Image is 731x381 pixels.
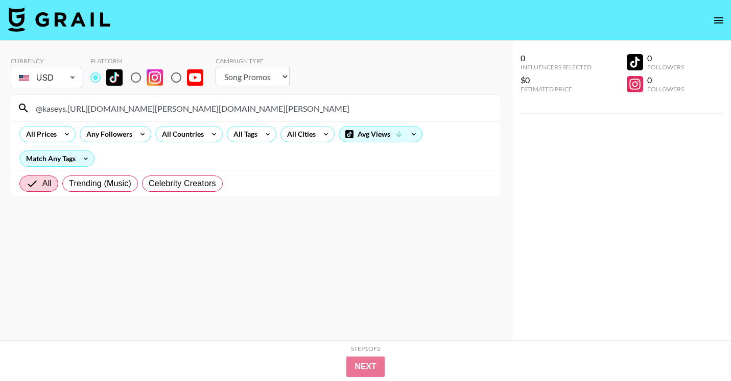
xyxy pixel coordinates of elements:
[20,126,59,142] div: All Prices
[8,7,110,32] img: Grail Talent
[156,126,206,142] div: All Countries
[647,63,684,71] div: Followers
[80,126,134,142] div: Any Followers
[521,53,592,63] div: 0
[281,126,318,142] div: All Cities
[42,177,52,190] span: All
[11,57,82,65] div: Currency
[647,85,684,93] div: Followers
[351,345,381,352] div: Step 1 of 2
[13,69,80,87] div: USD
[20,151,94,166] div: Match Any Tags
[709,10,729,31] button: open drawer
[521,63,592,71] div: Influencers Selected
[346,357,385,377] button: Next
[30,100,494,116] input: Search by User Name
[69,177,131,190] span: Trending (Music)
[216,57,290,65] div: Campaign Type
[106,69,123,86] img: TikTok
[147,69,163,86] img: Instagram
[521,75,592,85] div: $0
[90,57,211,65] div: Platform
[149,177,216,190] span: Celebrity Creators
[680,330,719,369] iframe: Drift Widget Chat Controller
[227,126,260,142] div: All Tags
[647,75,684,85] div: 0
[647,53,684,63] div: 0
[521,85,592,93] div: Estimated Price
[339,126,422,142] div: Avg Views
[187,69,203,86] img: YouTube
